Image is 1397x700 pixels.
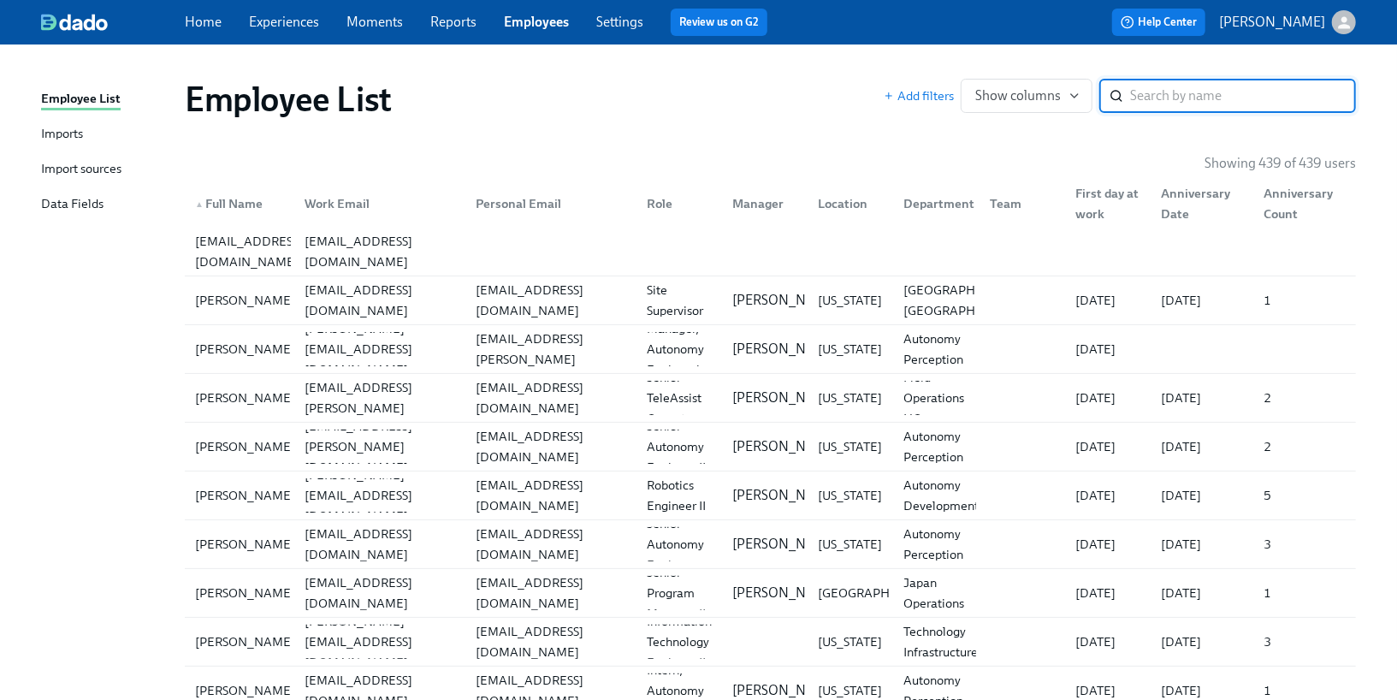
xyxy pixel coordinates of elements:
div: [US_STATE] [812,388,891,408]
div: Manager [725,193,804,214]
div: [PERSON_NAME][EMAIL_ADDRESS][DOMAIN_NAME] [298,611,462,673]
a: [PERSON_NAME][PERSON_NAME][EMAIL_ADDRESS][DOMAIN_NAME][EMAIL_ADDRESS][DOMAIN_NAME]Information Tec... [185,618,1356,667]
div: [PERSON_NAME] [188,534,302,555]
a: [PERSON_NAME][EMAIL_ADDRESS][DOMAIN_NAME][EMAIL_ADDRESS][DOMAIN_NAME]Senior Program Manager II[PE... [185,569,1356,618]
button: Review us on G2 [671,9,767,36]
div: [PERSON_NAME][EMAIL_ADDRESS][PERSON_NAME][DOMAIN_NAME] [298,357,462,439]
div: [EMAIL_ADDRESS][DOMAIN_NAME] [469,377,633,418]
p: [PERSON_NAME] [732,437,838,456]
a: [EMAIL_ADDRESS][DOMAIN_NAME][EMAIL_ADDRESS][DOMAIN_NAME] [185,228,1356,276]
div: Senior Autonomy Engineer II [640,416,719,478]
div: [US_STATE] [812,290,891,311]
div: Autonomy Perception [897,426,976,467]
span: Help Center [1121,14,1197,31]
div: Site Supervisor [640,280,719,321]
div: [DATE] [1154,534,1250,555]
a: [PERSON_NAME][EMAIL_ADDRESS][DOMAIN_NAME][EMAIL_ADDRESS][DOMAIN_NAME]Site Supervisor[PERSON_NAME]... [185,276,1356,325]
button: Add filters [884,87,954,104]
div: Work Email [298,193,462,214]
div: [PERSON_NAME] [188,436,302,457]
div: [US_STATE] [812,534,891,555]
a: Reports [430,14,477,30]
div: [EMAIL_ADDRESS][DOMAIN_NAME] [469,621,633,662]
button: Help Center [1112,9,1205,36]
p: [PERSON_NAME] [732,535,838,554]
div: [EMAIL_ADDRESS][DOMAIN_NAME] [298,572,462,614]
p: [PERSON_NAME] [732,291,838,310]
div: Anniversary Date [1154,183,1250,224]
a: Moments [346,14,403,30]
div: Technology Infrastructure [897,621,986,662]
div: [DATE] [1068,534,1147,555]
div: Department [891,187,976,221]
div: [PERSON_NAME][EMAIL_ADDRESS][DOMAIN_NAME] [298,318,462,380]
div: [GEOGRAPHIC_DATA] [812,583,951,603]
div: Location [812,193,891,214]
div: Autonomy Perception [897,524,976,565]
img: dado [41,14,108,31]
div: Manager, Autonomy Engineering [640,318,720,380]
div: 1 [1257,583,1353,603]
div: Autonomy Development [897,475,986,516]
div: [PERSON_NAME][EMAIL_ADDRESS][DOMAIN_NAME] [298,465,462,526]
div: [EMAIL_ADDRESS][DOMAIN_NAME] [469,524,633,565]
a: [PERSON_NAME][PERSON_NAME][EMAIL_ADDRESS][DOMAIN_NAME][EMAIL_ADDRESS][DOMAIN_NAME]Robotics Engine... [185,472,1356,520]
div: 1 [1257,290,1353,311]
div: Imports [41,124,83,145]
div: Anniversary Date [1147,187,1250,221]
div: [DATE] [1068,632,1147,652]
div: [DATE] [1068,485,1147,506]
a: [PERSON_NAME][PERSON_NAME][EMAIL_ADDRESS][PERSON_NAME][DOMAIN_NAME][EMAIL_ADDRESS][DOMAIN_NAME]Se... [185,374,1356,423]
div: Senior Program Manager II [640,562,719,624]
div: Robotics Engineer II [640,475,719,516]
div: [EMAIL_ADDRESS][DOMAIN_NAME] [469,426,633,467]
div: Senior Autonomy Engineer [640,513,719,575]
button: Show columns [961,79,1092,113]
div: [PERSON_NAME] [188,290,302,311]
div: [EMAIL_ADDRESS][DOMAIN_NAME] [469,280,633,321]
div: Japan Operations [897,572,976,614]
div: [PERSON_NAME][PERSON_NAME][EMAIL_ADDRESS][PERSON_NAME][DOMAIN_NAME][EMAIL_ADDRESS][DOMAIN_NAME]Se... [185,374,1356,422]
div: [DATE] [1154,436,1250,457]
div: [EMAIL_ADDRESS][DOMAIN_NAME] [469,475,633,516]
p: [PERSON_NAME] [732,486,838,505]
div: [DATE] [1068,339,1147,359]
a: [PERSON_NAME][EMAIL_ADDRESS][PERSON_NAME][DOMAIN_NAME][EMAIL_ADDRESS][DOMAIN_NAME]Senior Autonomy... [185,423,1356,472]
a: Import sources [41,159,171,181]
a: Experiences [249,14,319,30]
div: [EMAIL_ADDRESS][DOMAIN_NAME] [298,280,462,321]
div: [EMAIL_ADDRESS][DOMAIN_NAME] [298,231,462,272]
div: [DATE] [1068,583,1147,603]
div: [EMAIL_ADDRESS][DOMAIN_NAME] [298,524,462,565]
div: [PERSON_NAME][EMAIL_ADDRESS][DOMAIN_NAME][EMAIL_ADDRESS][DOMAIN_NAME]Site Supervisor[PERSON_NAME]... [185,276,1356,324]
div: [PERSON_NAME][EMAIL_ADDRESS][PERSON_NAME][DOMAIN_NAME] [469,308,633,390]
p: Showing 439 of 439 users [1205,154,1356,173]
div: [US_STATE] [812,632,891,652]
a: [PERSON_NAME][PERSON_NAME][EMAIL_ADDRESS][DOMAIN_NAME][PERSON_NAME][EMAIL_ADDRESS][PERSON_NAME][D... [185,325,1356,374]
div: [PERSON_NAME][EMAIL_ADDRESS][DOMAIN_NAME][EMAIL_ADDRESS][DOMAIN_NAME]Senior Program Manager II[PE... [185,569,1356,617]
h1: Employee List [185,79,392,120]
div: 3 [1257,632,1353,652]
div: [EMAIL_ADDRESS][DOMAIN_NAME][EMAIL_ADDRESS][DOMAIN_NAME] [185,228,1356,276]
div: Import sources [41,159,121,181]
a: dado [41,14,185,31]
div: [DATE] [1154,290,1250,311]
a: Data Fields [41,194,171,216]
span: Show columns [975,87,1078,104]
div: [PERSON_NAME][PERSON_NAME][EMAIL_ADDRESS][DOMAIN_NAME][EMAIL_ADDRESS][DOMAIN_NAME]Robotics Engine... [185,472,1356,519]
span: ▲ [195,200,204,209]
p: [PERSON_NAME] [732,681,838,700]
a: Settings [596,14,643,30]
a: Employees [504,14,569,30]
div: [PERSON_NAME][PERSON_NAME][EMAIL_ADDRESS][DOMAIN_NAME][PERSON_NAME][EMAIL_ADDRESS][PERSON_NAME][D... [185,325,1356,373]
div: Site Deployments-[GEOGRAPHIC_DATA], [GEOGRAPHIC_DATA] Lyft [897,259,1040,341]
div: Personal Email [462,187,633,221]
div: [PERSON_NAME] [188,583,302,603]
div: First day at work [1062,187,1147,221]
div: First day at work [1068,183,1147,224]
div: [DATE] [1068,388,1147,408]
div: Employee List [41,89,121,110]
